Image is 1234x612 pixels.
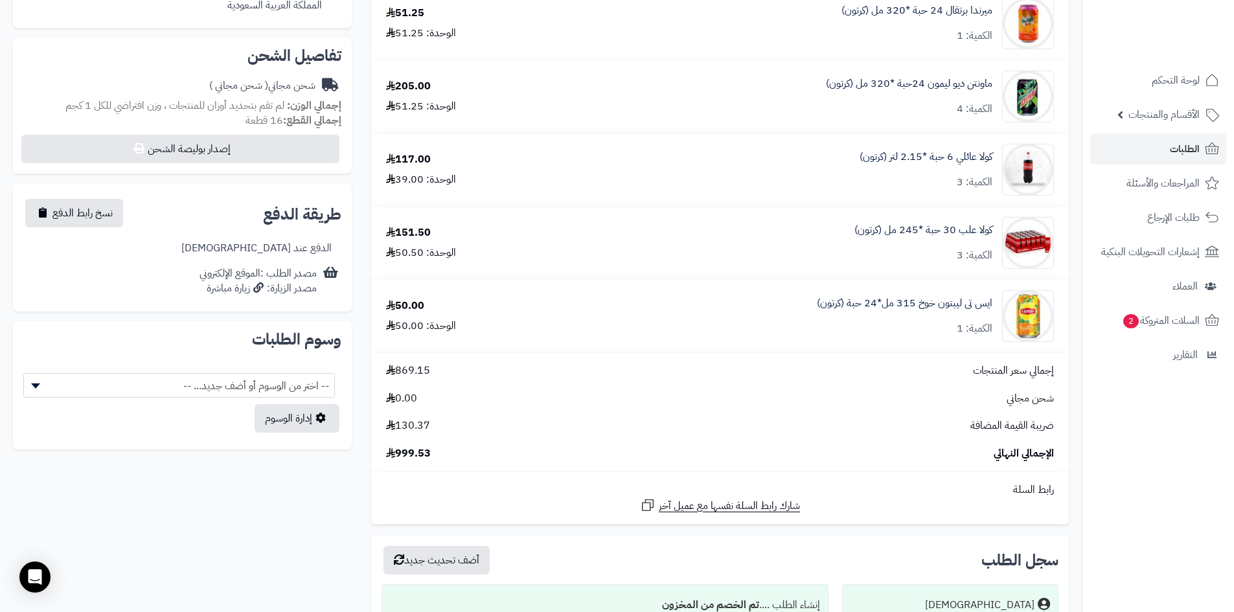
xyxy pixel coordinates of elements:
span: لم تقم بتحديد أوزان للمنتجات ، وزن افتراضي للكل 1 كجم [65,98,284,113]
div: الكمية: 1 [957,321,992,336]
div: رابط السلة [376,482,1064,497]
span: 0.00 [386,391,417,406]
div: الوحدة: 50.50 [386,245,456,260]
span: المراجعات والأسئلة [1126,174,1200,192]
a: التقارير [1090,339,1226,370]
img: 1747589162-6e7ff969-24c4-4b5f-83cf-0a0709aa-90x90.jpg [1003,71,1053,122]
a: العملاء [1090,271,1226,302]
img: 1747673590-80338be1-22f3-4a34-92a2-77f78825-90x90.jpg [1003,290,1053,342]
span: -- اختر من الوسوم أو أضف جديد... -- [24,374,334,398]
div: الوحدة: 51.25 [386,26,456,41]
a: كولا عائلي 6 حبة *2.15 لتر (كرتون) [860,150,992,164]
span: ( شحن مجاني ) [209,78,268,93]
a: المراجعات والأسئلة [1090,168,1226,199]
h2: وسوم الطلبات [23,332,341,347]
strong: إجمالي الوزن: [287,98,341,113]
a: طلبات الإرجاع [1090,202,1226,233]
a: السلات المتروكة2 [1090,305,1226,336]
div: الكمية: 3 [957,248,992,263]
div: الكمية: 3 [957,175,992,190]
span: السلات المتروكة [1122,312,1200,330]
button: نسخ رابط الدفع [25,199,123,227]
div: 50.00 [386,299,424,313]
span: ضريبة القيمة المضافة [970,418,1054,433]
img: 1747639351-liiaLBC4acNBfYxYKsAJ5OjyFnhrru89-90x90.jpg [1003,144,1053,196]
img: logo-2.png [1146,36,1222,63]
span: إشعارات التحويلات البنكية [1101,243,1200,261]
span: 2 [1123,314,1139,328]
a: الطلبات [1090,133,1226,164]
div: الوحدة: 39.00 [386,172,456,187]
div: الوحدة: 51.25 [386,99,456,114]
div: مصدر الزيارة: زيارة مباشرة [200,281,317,296]
div: الكمية: 1 [957,28,992,43]
a: ميرندا برتقال 24 حبة *320 مل (كرتون) [841,3,992,18]
div: 151.50 [386,225,431,240]
small: 16 قطعة [246,113,341,128]
span: إجمالي سعر المنتجات [973,363,1054,378]
strong: إجمالي القطع: [283,113,341,128]
div: الكمية: 4 [957,102,992,117]
div: 117.00 [386,152,431,167]
span: 130.37 [386,418,430,433]
span: طلبات الإرجاع [1147,209,1200,227]
a: شارك رابط السلة نفسها مع عميل آخر [640,497,800,514]
div: 51.25 [386,6,424,21]
a: إشعارات التحويلات البنكية [1090,236,1226,267]
span: الأقسام والمنتجات [1128,106,1200,124]
div: الوحدة: 50.00 [386,319,456,334]
span: العملاء [1172,277,1198,295]
a: ايس تى ليبتون خوخ 315 مل*24 حبة (كرتون) [817,296,992,311]
div: الدفع عند [DEMOGRAPHIC_DATA] [181,241,332,256]
a: لوحة التحكم [1090,65,1226,96]
span: شحن مجاني [1007,391,1054,406]
div: Open Intercom Messenger [19,561,51,593]
span: -- اختر من الوسوم أو أضف جديد... -- [23,373,335,398]
span: التقارير [1173,346,1198,364]
a: كولا علب 30 حبة *245 مل (كرتون) [854,223,992,238]
h2: طريقة الدفع [263,207,341,222]
span: نسخ رابط الدفع [52,205,113,221]
span: 999.53 [386,446,431,461]
span: الإجمالي النهائي [994,446,1054,461]
div: مصدر الطلب :الموقع الإلكتروني [200,266,317,296]
button: إصدار بوليصة الشحن [21,135,339,163]
h3: سجل الطلب [981,552,1058,568]
div: 205.00 [386,79,431,94]
span: الطلبات [1170,140,1200,158]
img: 1747639907-81i6J6XeK8L._AC_SL1500-90x90.jpg [1003,217,1053,269]
span: لوحة التحكم [1152,71,1200,89]
a: ماونتن ديو ليمون 24حبة *320 مل (كرتون) [826,76,992,91]
button: أضف تحديث جديد [383,546,490,574]
span: 869.15 [386,363,430,378]
div: شحن مجاني [209,78,315,93]
h2: تفاصيل الشحن [23,48,341,63]
span: شارك رابط السلة نفسها مع عميل آخر [659,499,800,514]
a: إدارة الوسوم [255,404,339,433]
